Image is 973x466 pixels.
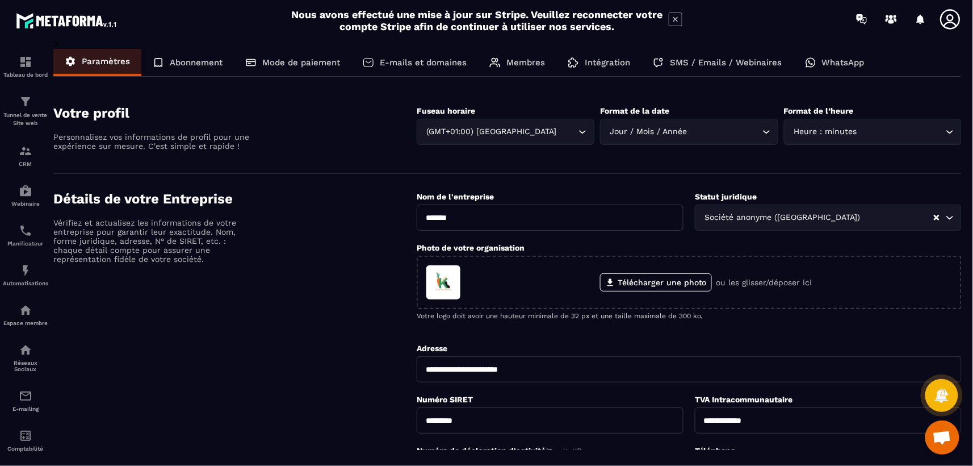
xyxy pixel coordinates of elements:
[585,57,630,68] p: Intégration
[19,389,32,403] img: email
[424,126,559,138] span: (GMT+01:00) [GEOGRAPHIC_DATA]
[546,447,582,455] span: (Facultatif)
[53,132,252,151] p: Personnalisez vos informations de profil pour une expérience sur mesure. C'est simple et rapide !
[3,320,48,326] p: Espace membre
[784,119,962,145] div: Search for option
[262,57,340,68] p: Mode de paiement
[417,106,475,115] label: Fuseau horaire
[417,192,494,201] label: Nom de l'entreprise
[417,243,525,252] label: Photo de votre organisation
[859,126,943,138] input: Search for option
[3,86,48,136] a: formationformationTunnel de vente Site web
[3,446,48,452] p: Comptabilité
[695,446,736,455] label: Téléphone
[600,106,669,115] label: Format de la date
[3,240,48,247] p: Planificateur
[3,136,48,176] a: formationformationCRM
[3,201,48,207] p: Webinaire
[716,278,812,287] p: ou les glisser/déposer ici
[3,72,48,78] p: Tableau de bord
[417,446,582,455] label: Numéro de déclaration d'activité
[19,303,32,317] img: automations
[607,126,690,138] span: Jour / Mois / Année
[417,344,447,353] label: Adresse
[19,95,32,109] img: formation
[3,161,48,167] p: CRM
[170,57,223,68] p: Abonnement
[417,119,594,145] div: Search for option
[600,273,712,292] label: Télécharger une photo
[19,184,32,198] img: automations
[925,421,959,455] div: Ouvrir le chat
[53,191,417,207] h4: Détails de votre Entreprise
[600,119,778,145] div: Search for option
[3,360,48,372] p: Réseaux Sociaux
[559,126,576,138] input: Search for option
[16,10,118,31] img: logo
[3,295,48,335] a: automationsautomationsEspace membre
[19,144,32,158] img: formation
[417,395,473,404] label: Numéro SIRET
[506,57,545,68] p: Membres
[3,335,48,381] a: social-networksocial-networkRéseaux Sociaux
[3,421,48,460] a: accountantaccountantComptabilité
[3,280,48,286] p: Automatisations
[3,406,48,412] p: E-mailing
[3,381,48,421] a: emailemailE-mailing
[291,9,663,32] h2: Nous avons effectué une mise à jour sur Stripe. Veuillez reconnecter votre compte Stripe afin de ...
[53,218,252,264] p: Vérifiez et actualisez les informations de votre entreprise pour garantir leur exactitude. Nom, f...
[3,47,48,86] a: formationformationTableau de bord
[417,312,962,320] p: Votre logo doit avoir une hauteur minimale de 32 px et une taille maximale de 300 ko.
[863,211,933,224] input: Search for option
[19,264,32,277] img: automations
[934,214,940,222] button: Clear Selected
[702,211,863,224] span: Société anonyme ([GEOGRAPHIC_DATA])
[3,111,48,127] p: Tunnel de vente Site web
[3,215,48,255] a: schedulerschedulerPlanificateur
[791,126,859,138] span: Heure : minutes
[3,176,48,215] a: automationsautomationsWebinaire
[380,57,467,68] p: E-mails et domaines
[19,429,32,443] img: accountant
[695,192,757,201] label: Statut juridique
[690,126,759,138] input: Search for option
[53,105,417,121] h4: Votre profil
[695,395,793,404] label: TVA Intracommunautaire
[822,57,865,68] p: WhatsApp
[82,56,130,66] p: Paramètres
[784,106,854,115] label: Format de l’heure
[19,343,32,357] img: social-network
[695,205,962,231] div: Search for option
[3,255,48,295] a: automationsautomationsAutomatisations
[19,224,32,238] img: scheduler
[670,57,782,68] p: SMS / Emails / Webinaires
[19,55,32,69] img: formation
